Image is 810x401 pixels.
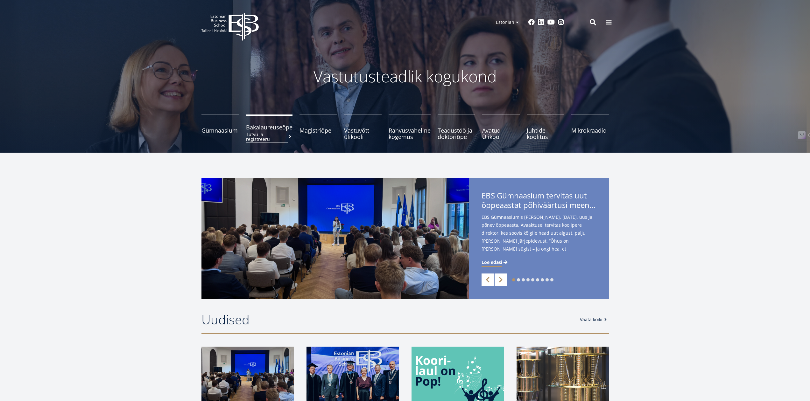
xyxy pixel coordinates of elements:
a: Linkedin [538,19,544,25]
span: Loe edasi [482,259,502,266]
span: EBS Gümnaasiumis [PERSON_NAME], [DATE], uus ja põnev õppeaasta. Avaaktusel tervitas koolipere dir... [482,213,596,263]
a: 8 [546,278,549,281]
a: Vaata kõiki [580,316,609,323]
span: Vastuvõtt ülikooli [344,127,382,140]
h2: Uudised [201,312,574,328]
a: Rahvusvaheline kogemus [389,114,431,140]
a: 7 [541,278,544,281]
a: BakalaureuseõpeTutvu ja registreeru [246,114,292,140]
span: Mikrokraadid [571,127,609,134]
img: a [201,178,469,299]
a: 5 [531,278,534,281]
a: Youtube [547,19,555,25]
small: Tutvu ja registreeru [246,132,292,142]
a: Facebook [528,19,535,25]
a: Next [495,273,507,286]
span: Magistriõpe [299,127,337,134]
span: Avatud Ülikool [482,127,520,140]
a: Teadustöö ja doktoriõpe [438,114,475,140]
a: Gümnaasium [201,114,239,140]
a: Avatud Ülikool [482,114,520,140]
p: Vastutusteadlik kogukond [236,67,574,86]
a: Magistriõpe [299,114,337,140]
span: Rahvusvaheline kogemus [389,127,431,140]
a: Instagram [558,19,564,25]
a: Vastuvõtt ülikooli [344,114,382,140]
a: Mikrokraadid [571,114,609,140]
span: EBS Gümnaasium tervitas uut [482,191,596,212]
span: õppeaastat põhiväärtusi meenutades [482,200,596,210]
a: 4 [526,278,530,281]
a: Juhtide koolitus [527,114,564,140]
span: Gümnaasium [201,127,239,134]
a: 1 [512,278,515,281]
a: 6 [536,278,539,281]
span: Juhtide koolitus [527,127,564,140]
a: Loe edasi [482,259,509,266]
a: 2 [517,278,520,281]
a: 9 [550,278,553,281]
span: Bakalaureuseõpe [246,124,292,130]
a: 3 [522,278,525,281]
span: Teadustöö ja doktoriõpe [438,127,475,140]
a: Previous [482,273,494,286]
